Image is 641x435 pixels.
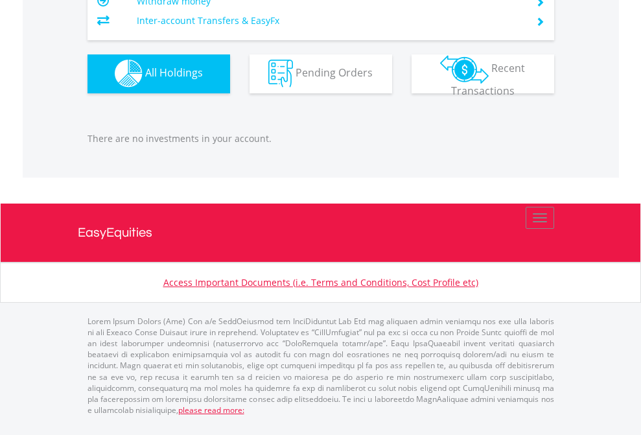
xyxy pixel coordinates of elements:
[268,60,293,88] img: pending_instructions-wht.png
[87,54,230,93] button: All Holdings
[78,204,564,262] a: EasyEquities
[451,61,526,98] span: Recent Transactions
[137,11,520,30] td: Inter-account Transfers & EasyFx
[440,55,489,84] img: transactions-zar-wht.png
[145,65,203,80] span: All Holdings
[178,405,244,416] a: please read more:
[412,54,554,93] button: Recent Transactions
[250,54,392,93] button: Pending Orders
[296,65,373,80] span: Pending Orders
[87,132,554,145] p: There are no investments in your account.
[87,316,554,416] p: Lorem Ipsum Dolors (Ame) Con a/e SeddOeiusmod tem InciDiduntut Lab Etd mag aliquaen admin veniamq...
[163,276,478,288] a: Access Important Documents (i.e. Terms and Conditions, Cost Profile etc)
[115,60,143,88] img: holdings-wht.png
